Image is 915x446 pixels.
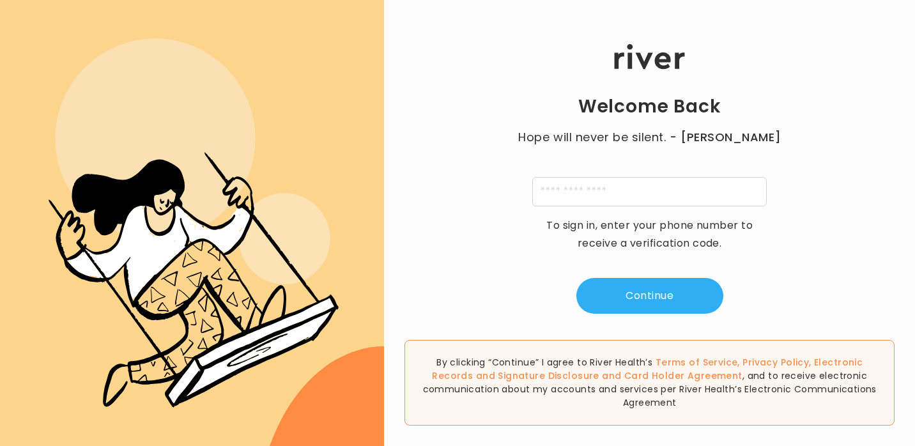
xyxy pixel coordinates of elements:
[578,95,721,118] h1: Welcome Back
[432,356,863,382] a: Electronic Records and Signature Disclosure
[576,278,723,314] button: Continue
[538,217,762,252] p: To sign in, enter your phone number to receive a verification code.
[506,128,794,146] p: Hope will never be silent.
[742,356,809,369] a: Privacy Policy
[404,340,895,426] div: By clicking “Continue” I agree to River Health’s
[656,356,738,369] a: Terms of Service
[624,369,742,382] a: Card Holder Agreement
[432,356,863,382] span: , , and
[423,369,877,409] span: , and to receive electronic communication about my accounts and services per River Health’s Elect...
[670,128,781,146] span: - [PERSON_NAME]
